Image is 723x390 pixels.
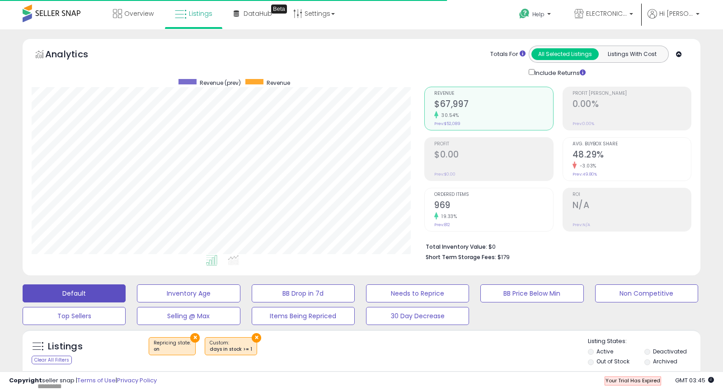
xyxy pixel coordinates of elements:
span: Ordered Items [434,192,553,197]
span: Custom: [210,339,252,353]
div: Tooltip anchor [271,5,287,14]
p: Listing States: [588,337,700,346]
div: on [154,346,191,353]
b: Short Term Storage Fees: [426,253,496,261]
span: Repricing state : [154,339,191,353]
a: Hi [PERSON_NAME] [648,9,700,29]
span: Profit [434,142,553,147]
label: Out of Stock [596,357,629,365]
span: 2025-09-17 03:45 GMT [675,376,714,385]
h5: Listings [48,340,83,353]
h2: 48.29% [573,149,691,162]
b: Total Inventory Value: [426,243,487,251]
span: ELECTRONIC BARGAIN INC [586,9,627,18]
small: Prev: $52,089 [434,121,460,126]
strong: Copyright [9,376,42,385]
span: Help [532,10,545,18]
h2: N/A [573,200,691,212]
span: Avg. Buybox Share [573,142,691,147]
small: 30.54% [438,112,459,119]
a: Help [512,1,560,29]
small: Prev: 812 [434,222,450,227]
button: 30 Day Decrease [366,307,469,325]
span: Overview [124,9,154,18]
h5: Analytics [45,48,106,63]
button: BB Drop in 7d [252,284,355,302]
label: Archived [653,357,677,365]
small: Prev: 49.80% [573,172,597,177]
button: × [190,333,200,343]
div: Clear All Filters [32,356,72,364]
small: 19.33% [438,213,457,220]
h2: $67,997 [434,99,553,111]
span: Hi [PERSON_NAME] [659,9,693,18]
span: DataHub [244,9,272,18]
div: seller snap | | [9,376,157,385]
button: Default [23,284,126,302]
button: All Selected Listings [531,48,599,60]
div: Totals For [490,50,526,59]
li: $0 [426,241,685,251]
button: Listings With Cost [598,48,666,60]
button: × [252,333,261,343]
div: Include Returns [522,67,596,78]
button: BB Price Below Min [480,284,583,302]
span: Revenue (prev) [200,79,241,87]
i: Get Help [519,8,530,19]
div: days in stock >= 1 [210,346,252,353]
button: Inventory Age [137,284,240,302]
button: Non Competitive [595,284,698,302]
button: Selling @ Max [137,307,240,325]
label: Active [596,348,613,355]
a: Terms of Use [77,376,116,385]
span: Listings [189,9,212,18]
span: Your Trial Has Expired [606,377,660,384]
h2: 0.00% [573,99,691,111]
span: Revenue [267,79,290,87]
label: Deactivated [653,348,687,355]
a: Privacy Policy [117,376,157,385]
h2: 969 [434,200,553,212]
span: ROI [573,192,691,197]
span: Profit [PERSON_NAME] [573,91,691,96]
small: Prev: $0.00 [434,172,455,177]
button: Items Being Repriced [252,307,355,325]
span: $179 [498,253,510,261]
button: Top Sellers [23,307,126,325]
button: Needs to Reprice [366,284,469,302]
h2: $0.00 [434,149,553,162]
small: Prev: 0.00% [573,121,594,126]
small: Prev: N/A [573,222,590,227]
span: Revenue [434,91,553,96]
small: -3.03% [577,162,596,169]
